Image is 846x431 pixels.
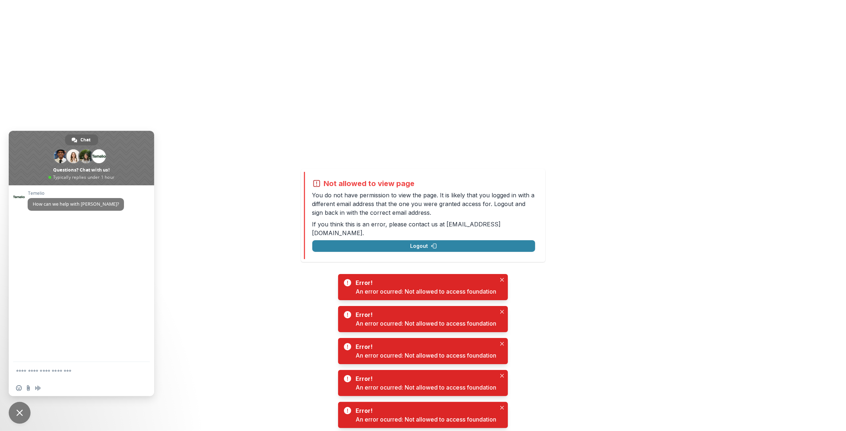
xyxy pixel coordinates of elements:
[356,406,493,415] div: Error!
[356,342,493,351] div: Error!
[498,275,506,284] button: Close
[498,403,506,412] button: Close
[65,134,98,145] div: Chat
[9,402,31,424] div: Close chat
[312,191,535,217] p: You do not have permission to view the page. It is likely that you logged in with a different ema...
[28,191,124,196] span: Temelio
[16,385,22,391] span: Insert an emoji
[356,319,496,328] div: An error ocurred: Not allowed to access foundation
[16,368,131,375] textarea: Compose your message...
[356,383,496,392] div: An error ocurred: Not allowed to access foundation
[324,179,415,188] h2: Not allowed to view page
[356,351,496,360] div: An error ocurred: Not allowed to access foundation
[356,374,493,383] div: Error!
[356,415,496,424] div: An error ocurred: Not allowed to access foundation
[498,339,506,348] button: Close
[356,278,493,287] div: Error!
[81,134,91,145] span: Chat
[312,220,535,237] p: If you think this is an error, please contact us at .
[35,385,41,391] span: Audio message
[498,371,506,380] button: Close
[312,240,535,252] button: Logout
[25,385,31,391] span: Send a file
[312,221,501,237] a: [EMAIL_ADDRESS][DOMAIN_NAME]
[356,310,493,319] div: Error!
[498,307,506,316] button: Close
[33,201,119,207] span: How can we help with [PERSON_NAME]?
[356,287,496,296] div: An error ocurred: Not allowed to access foundation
